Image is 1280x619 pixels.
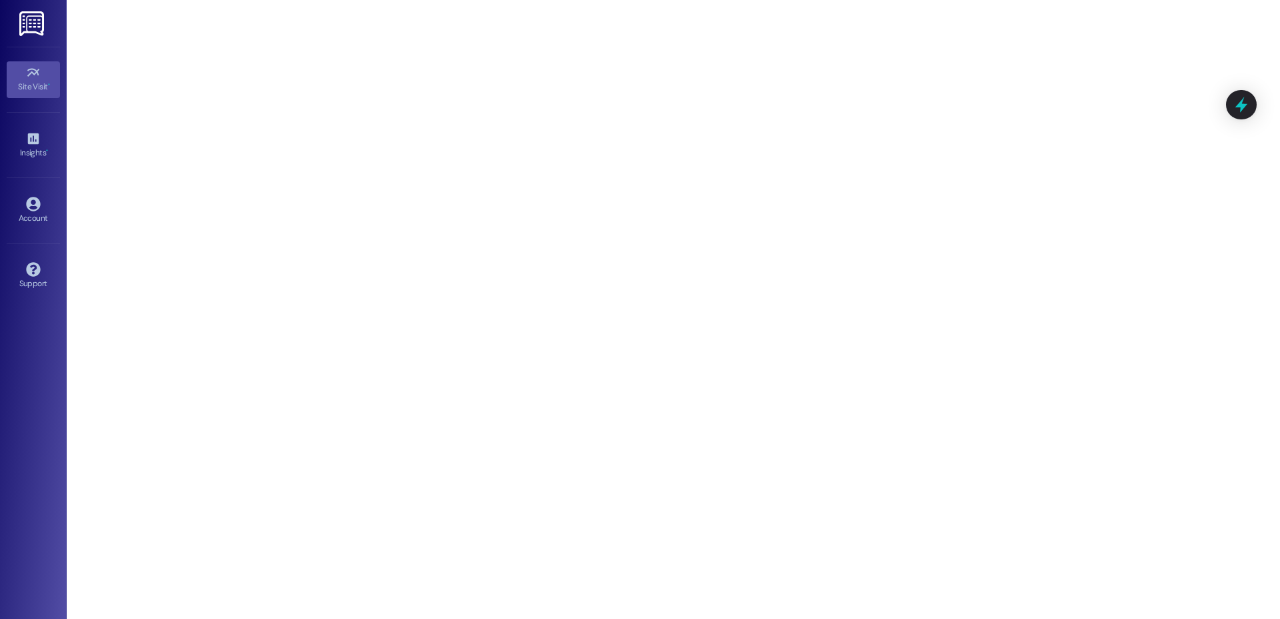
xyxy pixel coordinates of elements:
[46,146,48,155] span: •
[7,61,60,97] a: Site Visit •
[7,127,60,163] a: Insights •
[7,193,60,229] a: Account
[19,11,47,36] img: ResiDesk Logo
[48,80,50,89] span: •
[7,258,60,294] a: Support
